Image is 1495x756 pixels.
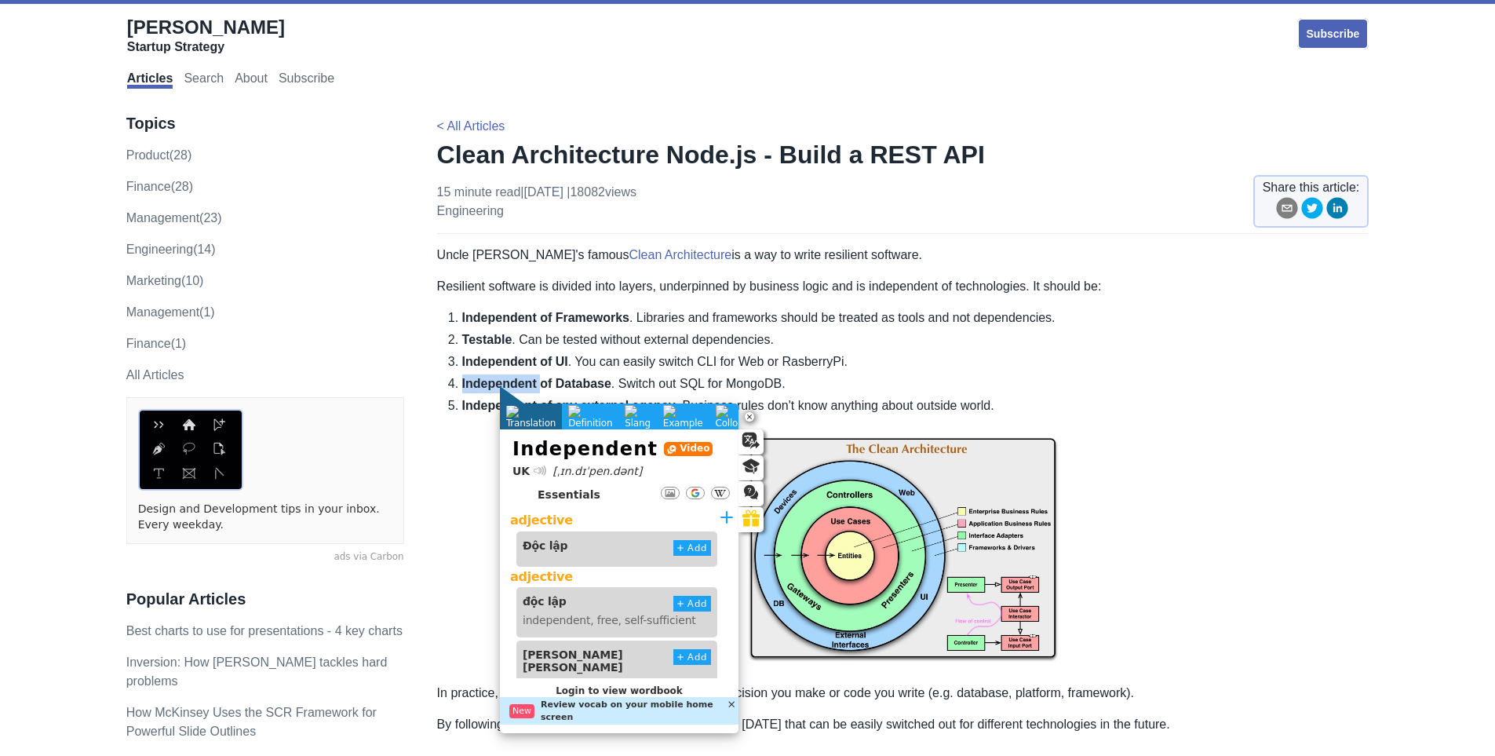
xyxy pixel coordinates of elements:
a: engineering(14) [126,243,216,256]
a: Inversion: How [PERSON_NAME] tackles hard problems [126,656,388,688]
strong: Independent of Frameworks [462,311,629,324]
p: In practice, choice of technology should be the last decision you make or code you write (e.g. da... [437,684,1369,703]
a: Design and Development tips in your inbox. Every weekday. [138,502,392,532]
button: linkedin [1326,197,1348,225]
img: The Clean Architecture diagram [738,428,1067,671]
strong: Independent of Database [462,377,611,390]
li: . You can easily switch CLI for Web or RasberryPi. [462,352,1369,371]
a: Subscribe [1297,18,1369,49]
p: By following clean architecture, you can write software [DATE] that can be easily switched out fo... [437,715,1369,734]
a: How McKinsey Uses the SCR Framework for Powerful Slide Outlines [126,706,377,738]
li: . Can be tested without external dependencies. [462,331,1369,349]
a: product(28) [126,148,192,162]
strong: Independent of any external agency [462,399,676,412]
p: Uncle [PERSON_NAME]'s famous is a way to write resilient software. [437,246,1369,265]
span: | 18082 views [567,185,636,199]
a: Finance(1) [126,337,186,350]
strong: Independent of UI [462,355,568,368]
p: Resilient software is divided into layers, underpinned by business logic and is independent of te... [437,277,1369,296]
p: 15 minute read | [DATE] [437,183,636,221]
h3: Topics [126,114,404,133]
img: ads via Carbon [138,409,243,491]
a: About [235,71,268,89]
a: ads via Carbon [126,550,404,564]
a: Articles [127,71,173,89]
button: email [1276,197,1298,225]
strong: Testable [462,333,512,346]
span: [PERSON_NAME] [127,16,285,38]
a: [PERSON_NAME]Startup Strategy [127,16,285,55]
a: All Articles [126,368,184,382]
a: management(23) [126,211,222,225]
a: Clean Architecture [629,248,732,261]
a: Management(1) [126,305,215,319]
a: < All Articles [437,119,505,133]
a: Subscribe [279,71,334,89]
span: Share this article: [1263,178,1360,197]
h3: Popular Articles [126,590,404,609]
div: Startup Strategy [127,39,285,55]
a: finance(28) [126,180,193,193]
a: marketing(10) [126,274,204,287]
h1: Clean Architecture Node.js - Build a REST API [437,139,1369,170]
li: . Switch out SQL for MongoDB. [462,374,1369,393]
li: . Business rules don't know anything about outside world. [462,396,1369,415]
a: Best charts to use for presentations - 4 key charts [126,624,403,637]
a: engineering [437,204,504,217]
a: Search [184,71,224,89]
li: . Libraries and frameworks should be treated as tools and not dependencies. [462,309,1369,327]
button: twitter [1301,197,1323,225]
